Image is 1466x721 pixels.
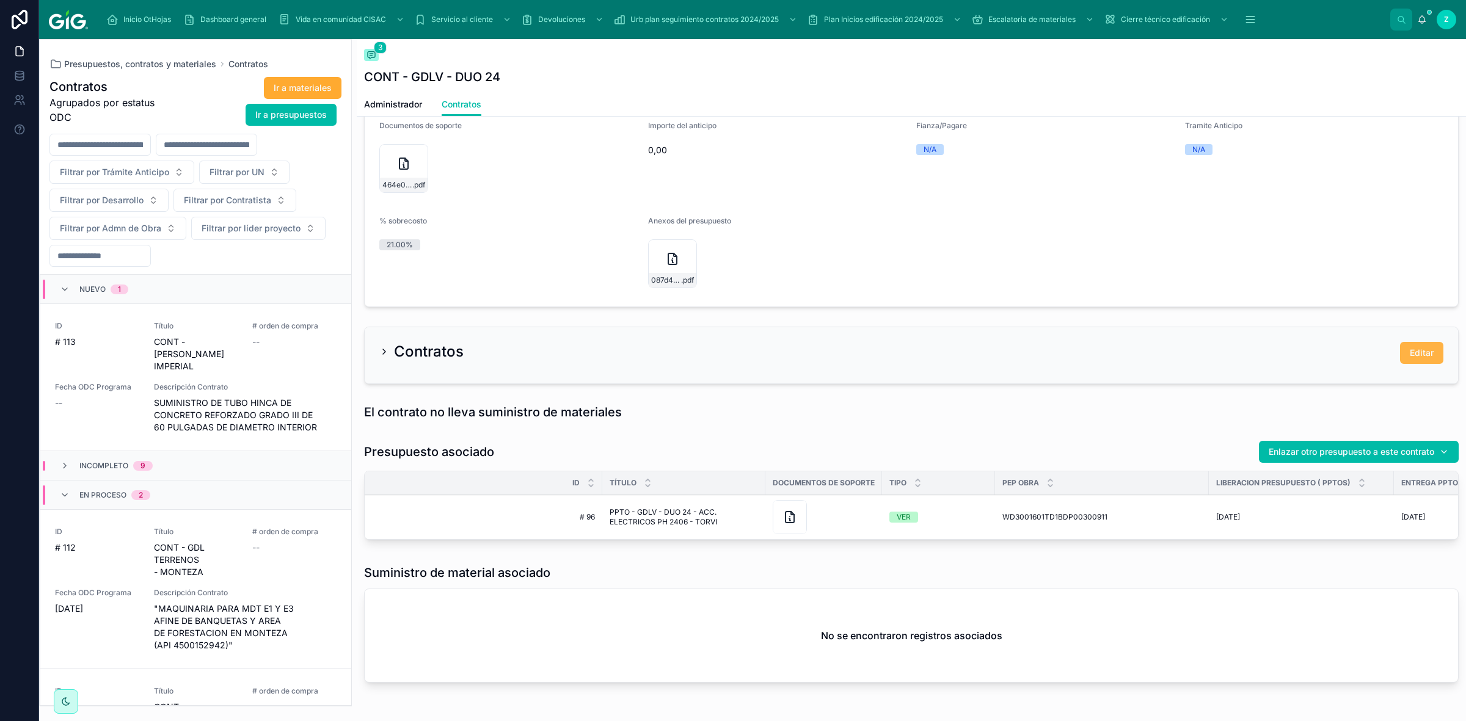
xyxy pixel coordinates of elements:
span: 464e005a-02d8-4517-be2e-6ac8b928170d-WD3001601TD1BDP00300911-ACC.-ELECTRICOS-PH-2406-TA---TORVI_F... [382,180,412,190]
a: Administrador [364,93,422,118]
a: # 96 [379,512,595,522]
span: # 112 [55,542,139,554]
span: Título [610,478,636,488]
span: [DATE] [1401,512,1425,522]
button: Select Button [199,161,290,184]
span: Anexos del presupuesto [648,216,731,225]
span: Presupuestos, contratos y materiales [64,58,216,70]
span: Fianza/Pagare [916,121,967,130]
span: -- [252,336,260,348]
span: ID [55,686,139,696]
span: PEP OBRA [1002,478,1039,488]
span: Título [154,321,238,331]
h2: Contratos [394,342,464,361]
span: LIBERACION PRESUPUESTO ( PPTOS) [1216,478,1351,488]
div: VER [897,512,911,523]
span: Urb plan seguimiento contratos 2024/2025 [630,15,779,24]
button: Select Button [191,217,326,240]
span: Z [1444,15,1449,24]
span: Título [154,686,238,696]
span: # orden de compra [252,321,337,331]
a: Plan Inicios edificación 2024/2025 [803,9,968,31]
span: WD3001601TD1BDP00300911 [1002,512,1107,522]
span: Cierre técnico edificación [1121,15,1210,24]
span: CONT - GDL TERRENOS - MONTEZA [154,542,238,578]
button: Ir a materiales [264,77,341,99]
span: Documentos de soporte [379,121,462,130]
div: 2 [139,490,143,500]
span: -- [55,397,62,409]
a: Vida en comunidad CISAC [275,9,410,31]
span: Documentos de soporte [773,478,875,488]
a: Contratos [228,58,268,70]
span: ID [55,527,139,537]
span: TIPO [889,478,906,488]
button: Ir a presupuestos [246,104,337,126]
span: [DATE] [1216,512,1240,522]
a: Escalatoria de materiales [968,9,1100,31]
a: Inicio OtHojas [103,9,180,31]
div: 1 [118,284,121,294]
span: Importe del anticipo [648,121,717,130]
button: Select Button [49,189,169,212]
span: Escalatoria de materiales [988,15,1076,24]
span: "MAQUINARIA PARA MDT E1 Y E3 AFINE DE BANQUETAS Y AREA DE FORESTACION EN MONTEZA (API 4500152942)" [154,603,337,651]
span: ID [55,321,139,331]
span: # 113 [55,336,139,348]
span: Dashboard general [200,15,266,24]
div: 21.00% [387,239,413,250]
span: Filtrar por Admn de Obra [60,222,161,234]
span: Agrupados por estatus ODC [49,95,169,125]
span: Vida en comunidad CISAC [296,15,386,24]
a: Dashboard general [180,9,275,31]
a: Devoluciones [517,9,610,31]
span: -- [252,542,260,554]
span: Filtrar por Trámite Anticipo [60,166,169,178]
button: Enlazar otro presupuesto a este contrato [1259,441,1459,463]
span: Ir a materiales [274,82,332,94]
a: PPTO - GDLV - DUO 24 - ACC. ELECTRICOS PH 2406 - TORVI [610,507,758,527]
a: Contratos [442,93,481,117]
span: Incompleto [79,461,128,471]
h2: No se encontraron registros asociados [821,628,1002,643]
a: ID# 112TítuloCONT - GDL TERRENOS - MONTEZA# orden de compra--Fecha ODC Programa[DATE]Descripción ... [40,510,351,669]
span: Título [154,527,238,537]
div: 9 [140,461,145,471]
span: Descripción Contrato [154,588,337,598]
span: .pdf [412,180,425,190]
span: 087d46db-69b2-49ed-9bb8-56b8e4f0b4ca-WD3016.PT.Accesorios-electricos-2406-Torre-A---TORVI.cleaned [651,275,681,285]
div: scrollable content [98,6,1390,33]
span: Enlazar otro presupuesto a este contrato [1269,446,1434,458]
span: Inicio OtHojas [123,15,171,24]
a: Cierre técnico edificación [1100,9,1234,31]
button: 3 [364,49,379,63]
h1: CONT - GDLV - DUO 24 [364,68,500,85]
button: Editar [1400,342,1443,364]
span: Administrador [364,98,422,111]
h1: El contrato no lleva suministro de materiales [364,404,622,421]
span: Filtrar por UN [210,166,264,178]
a: Servicio al cliente [410,9,517,31]
span: # 106 [55,701,139,713]
span: Ir a presupuestos [255,109,327,121]
h1: Presupuesto asociado [364,443,494,460]
span: Fecha ODC Programa [55,382,139,392]
span: Filtrar por Desarrollo [60,194,144,206]
a: Urb plan seguimiento contratos 2024/2025 [610,9,803,31]
span: Tramite Anticipo [1185,121,1242,130]
div: N/A [924,144,936,155]
span: SUMINISTRO DE TUBO HINCA DE CONCRETO REFORZADO GRADO III DE 60 PULGADAS DE DIAMETRO INTERIOR [154,397,337,433]
span: Nuevo [79,284,106,294]
button: Select Button [49,217,186,240]
span: Filtrar por Contratista [184,194,271,206]
a: ID# 113TítuloCONT - [PERSON_NAME] IMPERIAL# orden de compra--Fecha ODC Programa--Descripción Cont... [40,304,351,451]
span: % sobrecosto [379,216,427,225]
a: WD3001601TD1BDP00300911 [1002,512,1202,522]
a: VER [889,512,988,523]
span: # orden de compra [252,527,337,537]
span: 3 [374,42,387,54]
